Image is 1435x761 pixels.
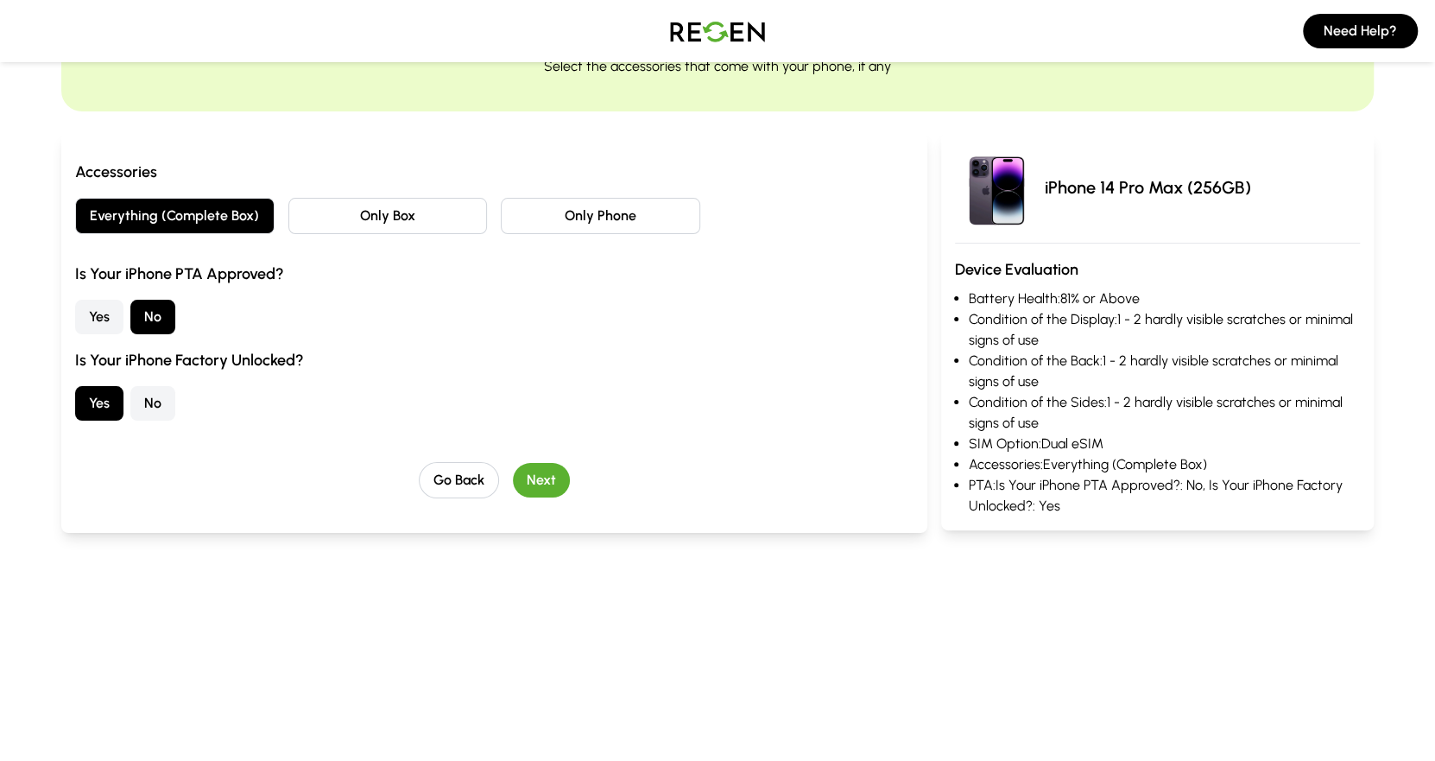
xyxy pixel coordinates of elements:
[130,386,175,421] button: No
[969,351,1360,392] li: Condition of the Back: 1 - 2 hardly visible scratches or minimal signs of use
[75,300,123,334] button: Yes
[513,463,570,498] button: Next
[969,392,1360,434] li: Condition of the Sides: 1 - 2 hardly visible scratches or minimal signs of use
[130,300,175,334] button: No
[501,198,700,234] button: Only Phone
[75,262,913,286] h3: Is Your iPhone PTA Approved?
[969,475,1360,517] li: PTA: Is Your iPhone PTA Approved?: No, Is Your iPhone Factory Unlocked?: Yes
[955,257,1360,282] h3: Device Evaluation
[1045,175,1251,200] p: iPhone 14 Pro Max (256GB)
[288,198,488,234] button: Only Box
[969,454,1360,475] li: Accessories: Everything (Complete Box)
[955,146,1038,229] img: iPhone 14 Pro Max
[969,309,1360,351] li: Condition of the Display: 1 - 2 hardly visible scratches or minimal signs of use
[419,462,499,498] button: Go Back
[969,434,1360,454] li: SIM Option: Dual eSIM
[1303,14,1418,48] button: Need Help?
[969,289,1360,309] li: Battery Health: 81% or Above
[75,198,275,234] button: Everything (Complete Box)
[75,386,123,421] button: Yes
[544,56,891,77] p: Select the accessories that come with your phone, if any
[657,7,778,55] img: Logo
[75,348,913,372] h3: Is Your iPhone Factory Unlocked?
[75,160,913,184] h3: Accessories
